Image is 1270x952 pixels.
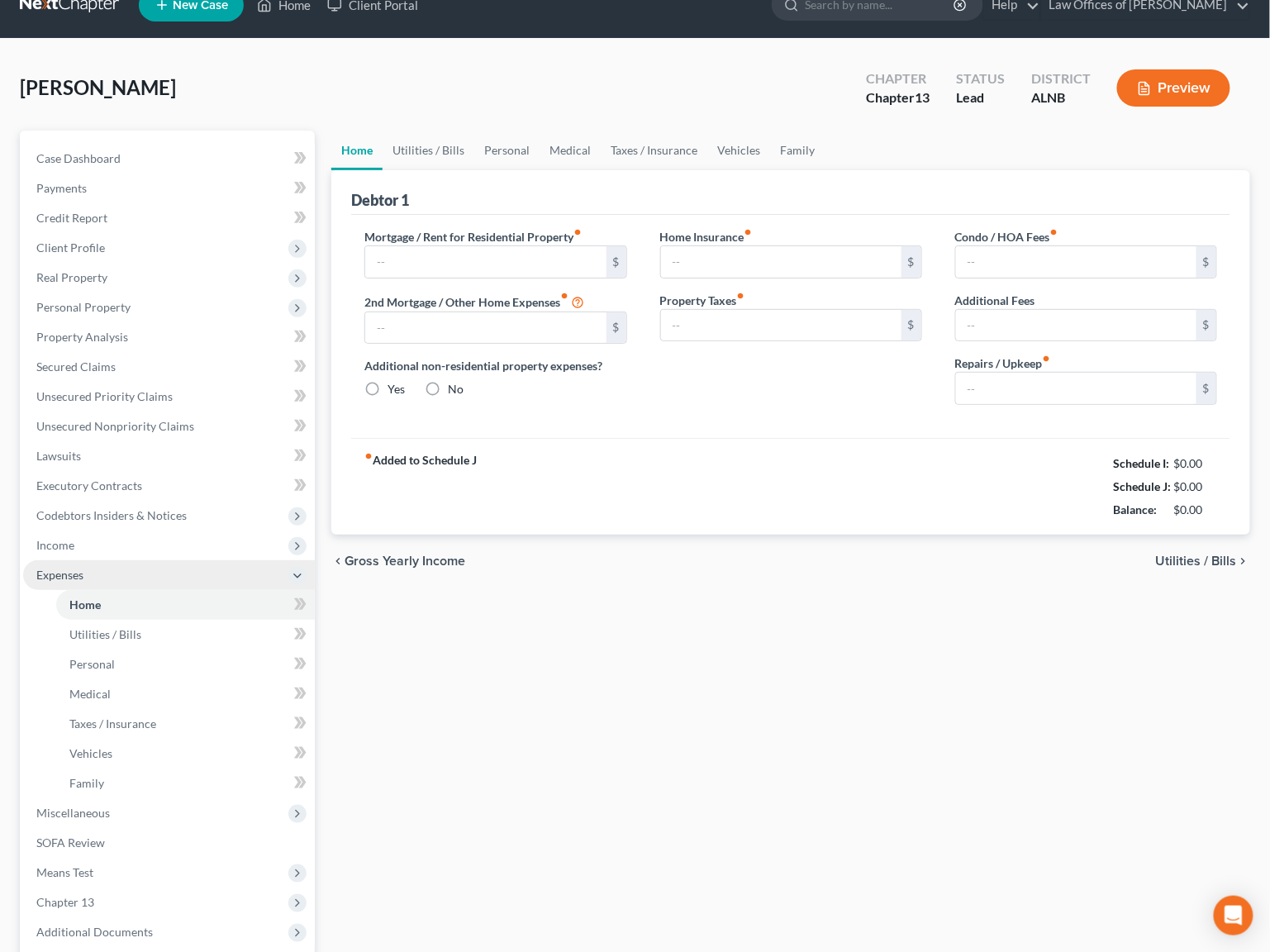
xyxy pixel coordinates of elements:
a: Medical [56,679,315,709]
a: Credit Report [23,203,315,233]
span: Income [36,538,74,552]
label: Yes [388,381,405,397]
span: SOFA Review [36,835,105,850]
strong: Balance: [1114,502,1158,516]
span: Personal [69,657,115,671]
span: Gross Yearly Income [345,555,465,568]
a: Executory Contracts [23,471,315,501]
div: $ [1196,310,1216,341]
a: Payments [23,174,315,203]
div: District [1031,69,1091,88]
span: Chapter 13 [36,895,94,909]
input: -- [956,310,1196,341]
input: -- [365,246,606,278]
a: Home [56,590,315,620]
i: fiber_manual_record [744,228,753,236]
a: Vehicles [56,739,315,769]
span: Vehicles [69,746,112,760]
input: -- [661,310,901,341]
label: No [448,381,464,397]
div: Lead [956,88,1005,107]
a: Personal [56,650,315,679]
div: $ [901,310,921,341]
div: $ [901,246,921,278]
span: Executory Contracts [36,478,142,493]
span: Secured Claims [36,359,116,374]
div: $0.00 [1174,478,1218,495]
a: Utilities / Bills [56,620,315,650]
span: Taxes / Insurance [69,716,156,731]
a: Unsecured Nonpriority Claims [23,412,315,441]
span: Real Property [36,270,107,284]
div: Open Intercom Messenger [1214,896,1253,935]
div: $ [1196,373,1216,404]
span: Means Test [36,865,93,879]
button: Utilities / Bills chevron_right [1156,555,1250,568]
button: chevron_left Gross Yearly Income [331,555,465,568]
span: Client Profile [36,240,105,255]
strong: Schedule I: [1114,456,1170,470]
label: Mortgage / Rent for Residential Property [364,228,582,245]
label: 2nd Mortgage / Other Home Expenses [364,292,584,312]
input: -- [365,312,606,344]
span: Payments [36,181,87,195]
label: Repairs / Upkeep [955,355,1051,372]
a: Home [331,131,383,170]
a: Family [56,769,315,798]
div: $0.00 [1174,455,1218,472]
span: Additional Documents [36,925,153,939]
input: -- [956,246,1196,278]
span: Lawsuits [36,449,81,463]
span: Personal Property [36,300,131,314]
a: Personal [474,131,540,170]
div: Chapter [866,69,930,88]
input: -- [956,373,1196,404]
i: fiber_manual_record [1050,228,1058,236]
i: chevron_right [1237,555,1250,568]
i: chevron_left [331,555,345,568]
span: Miscellaneous [36,806,110,820]
span: Case Dashboard [36,151,121,165]
span: Utilities / Bills [69,627,141,641]
button: Preview [1117,69,1230,107]
span: Utilities / Bills [1156,555,1237,568]
span: Family [69,776,104,790]
span: Unsecured Nonpriority Claims [36,419,194,433]
div: Debtor 1 [351,190,409,210]
div: Status [956,69,1005,88]
span: Medical [69,687,111,701]
label: Additional Fees [955,292,1035,309]
span: Home [69,597,101,612]
strong: Schedule J: [1114,479,1172,493]
input: -- [661,246,901,278]
label: Condo / HOA Fees [955,228,1058,245]
a: Vehicles [707,131,770,170]
span: Expenses [36,568,83,582]
div: $0.00 [1174,502,1218,518]
i: fiber_manual_record [560,292,568,300]
i: fiber_manual_record [364,452,373,460]
a: Unsecured Priority Claims [23,382,315,412]
a: Case Dashboard [23,144,315,174]
a: Family [770,131,825,170]
div: ALNB [1031,88,1091,107]
span: [PERSON_NAME] [20,75,176,99]
a: Taxes / Insurance [601,131,707,170]
div: $ [606,312,626,344]
i: fiber_manual_record [573,228,582,236]
div: Chapter [866,88,930,107]
a: Property Analysis [23,322,315,352]
a: SOFA Review [23,828,315,858]
label: Additional non-residential property expenses? [364,357,626,374]
span: 13 [915,89,930,105]
span: Unsecured Priority Claims [36,389,173,403]
strong: Added to Schedule J [364,452,477,521]
a: Secured Claims [23,352,315,382]
div: $ [606,246,626,278]
i: fiber_manual_record [1043,355,1051,363]
div: $ [1196,246,1216,278]
span: Property Analysis [36,330,128,344]
a: Utilities / Bills [383,131,474,170]
i: fiber_manual_record [737,292,745,300]
label: Property Taxes [660,292,745,309]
